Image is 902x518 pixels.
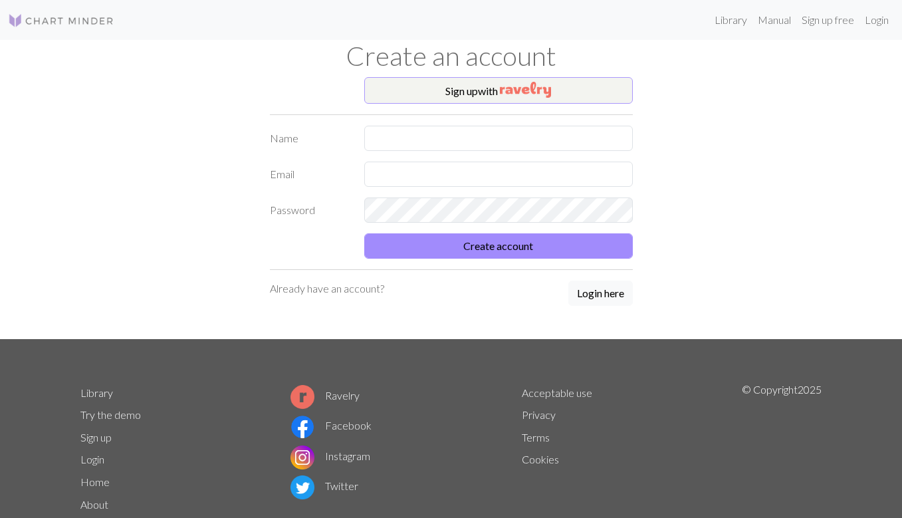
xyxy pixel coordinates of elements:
label: Password [262,197,357,223]
a: Library [709,7,752,33]
a: Terms [522,431,550,444]
a: Acceptable use [522,386,592,399]
p: © Copyright 2025 [742,382,822,516]
img: Ravelry logo [290,385,314,409]
a: Try the demo [80,408,141,421]
a: Sign up free [796,7,859,33]
a: About [80,498,108,511]
button: Sign upwith [364,77,633,104]
a: Privacy [522,408,556,421]
label: Name [262,126,357,151]
img: Twitter logo [290,475,314,499]
a: Login here [568,281,633,307]
label: Email [262,162,357,187]
img: Ravelry [500,82,551,98]
a: Twitter [290,479,358,492]
button: Login here [568,281,633,306]
button: Create account [364,233,633,259]
a: Login [80,453,104,465]
a: Home [80,475,110,488]
a: Login [859,7,894,33]
a: Ravelry [290,389,360,402]
img: Instagram logo [290,446,314,469]
a: Library [80,386,113,399]
h1: Create an account [72,40,830,72]
img: Facebook logo [290,415,314,439]
a: Cookies [522,453,559,465]
p: Already have an account? [270,281,384,297]
a: Sign up [80,431,112,444]
a: Manual [752,7,796,33]
img: Logo [8,13,114,29]
a: Facebook [290,419,372,432]
a: Instagram [290,450,370,462]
